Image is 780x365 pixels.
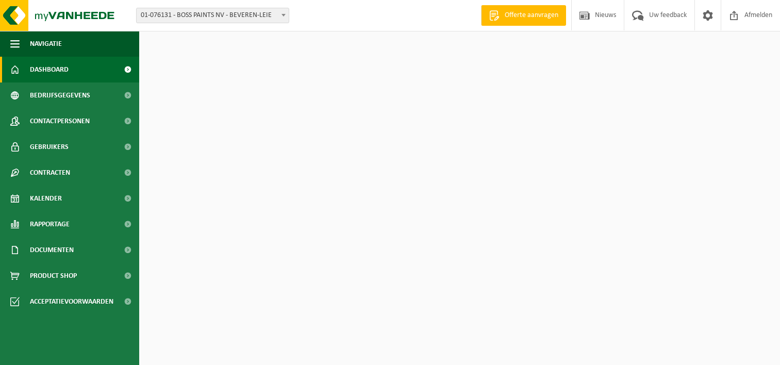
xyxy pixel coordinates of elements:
span: Product Shop [30,263,77,289]
span: Contactpersonen [30,108,90,134]
span: Gebruikers [30,134,69,160]
span: Rapportage [30,211,70,237]
span: Acceptatievoorwaarden [30,289,113,314]
span: Kalender [30,186,62,211]
a: Offerte aanvragen [481,5,566,26]
span: Bedrijfsgegevens [30,82,90,108]
span: Navigatie [30,31,62,57]
span: Offerte aanvragen [502,10,561,21]
span: 01-076131 - BOSS PAINTS NV - BEVEREN-LEIE [137,8,289,23]
span: 01-076131 - BOSS PAINTS NV - BEVEREN-LEIE [136,8,289,23]
span: Contracten [30,160,70,186]
span: Documenten [30,237,74,263]
span: Dashboard [30,57,69,82]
